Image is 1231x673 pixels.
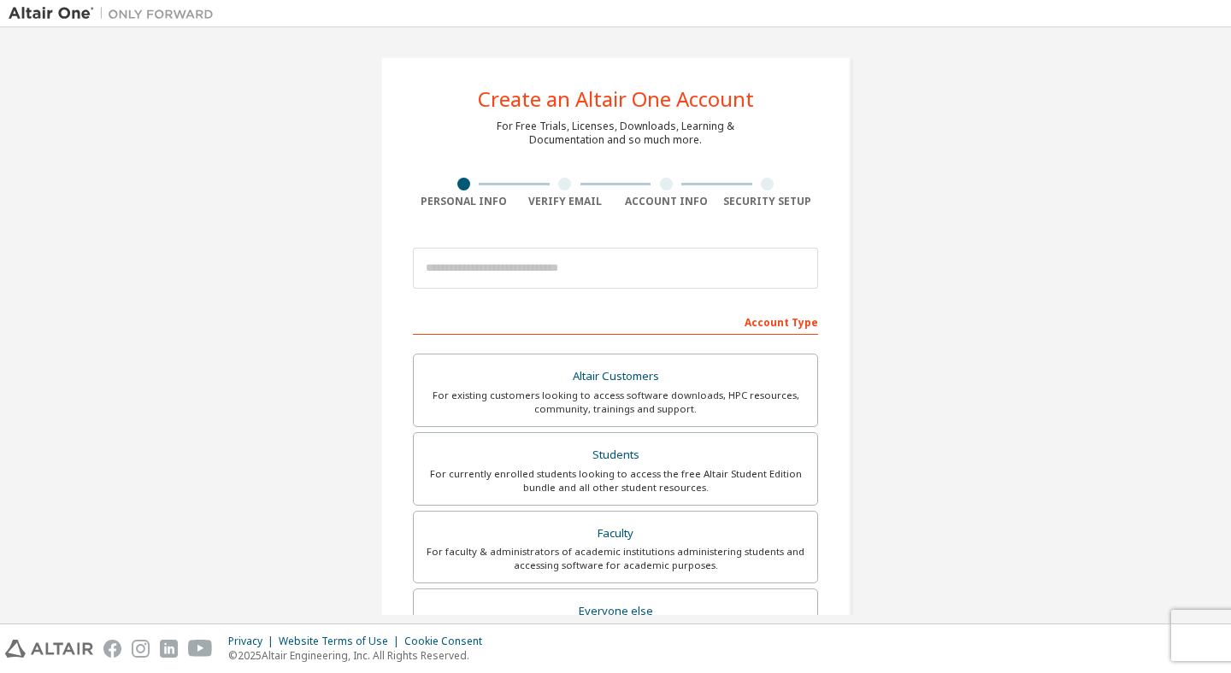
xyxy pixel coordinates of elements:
div: Students [424,443,807,467]
div: Cookie Consent [404,635,492,648]
img: linkedin.svg [160,640,178,658]
div: For currently enrolled students looking to access the free Altair Student Edition bundle and all ... [424,467,807,495]
div: For existing customers looking to access software downloads, HPC resources, community, trainings ... [424,389,807,416]
div: Everyone else [424,600,807,623]
img: youtube.svg [188,640,213,658]
div: Website Terms of Use [279,635,404,648]
div: Verify Email [515,195,616,208]
div: Security Setup [717,195,819,208]
div: Account Info [615,195,717,208]
p: © 2025 Altair Engineering, Inc. All Rights Reserved. [228,648,492,663]
img: instagram.svg [132,640,150,658]
img: altair_logo.svg [5,640,93,658]
div: For Free Trials, Licenses, Downloads, Learning & Documentation and so much more. [497,120,734,147]
div: Faculty [424,522,807,546]
div: For faculty & administrators of academic institutions administering students and accessing softwa... [424,545,807,572]
div: Altair Customers [424,365,807,389]
img: Altair One [9,5,222,22]
div: Personal Info [413,195,515,208]
img: facebook.svg [103,640,121,658]
div: Privacy [228,635,279,648]
div: Create an Altair One Account [478,89,754,109]
div: Account Type [413,307,818,335]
